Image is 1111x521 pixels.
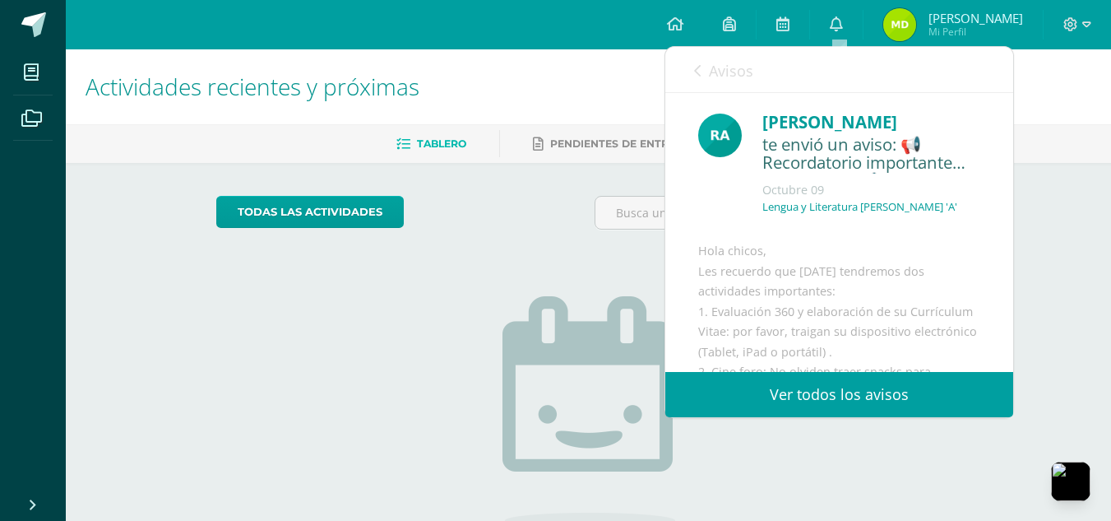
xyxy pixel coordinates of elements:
[762,200,957,214] p: Lengua y Literatura [PERSON_NAME] 'A'
[216,196,404,228] a: todas las Actividades
[762,135,980,174] div: te envió un aviso: 📢 Recordatorio importante para mañana 📢
[533,131,691,157] a: Pendientes de entrega
[883,8,916,41] img: 3a2e4270dd6a78d512d035ac5b1679b3.png
[928,10,1023,26] span: [PERSON_NAME]
[698,114,742,157] img: d166cc6b6add042c8d443786a57c7763.png
[709,61,753,81] span: Avisos
[762,182,980,198] div: Octubre 09
[928,25,1023,39] span: Mi Perfil
[86,71,419,102] span: Actividades recientes y próximas
[417,137,466,150] span: Tablero
[595,197,960,229] input: Busca una actividad próxima aquí...
[396,131,466,157] a: Tablero
[665,372,1013,417] a: Ver todos los avisos
[550,137,691,150] span: Pendientes de entrega
[762,109,980,135] div: [PERSON_NAME]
